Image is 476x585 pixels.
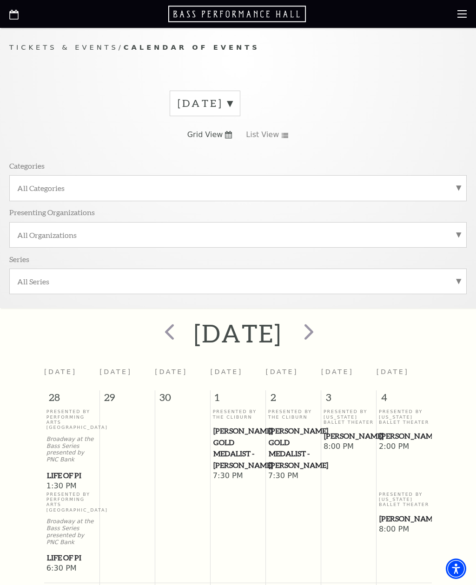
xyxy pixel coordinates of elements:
[211,390,265,409] span: 1
[9,161,45,171] p: Categories
[379,525,430,535] span: 8:00 PM
[124,43,260,51] span: Calendar of Events
[168,5,308,23] a: Open this option
[99,368,132,375] span: [DATE]
[213,425,263,471] span: [PERSON_NAME] Gold Medalist - [PERSON_NAME]
[47,470,97,481] span: Life of Pi
[379,409,430,425] p: Presented By [US_STATE] Ballet Theater
[379,442,430,452] span: 2:00 PM
[324,442,374,452] span: 8:00 PM
[178,96,232,111] label: [DATE]
[268,409,319,420] p: Presented By The Cliburn
[9,42,467,53] p: /
[17,276,459,286] label: All Series
[246,130,279,140] span: List View
[155,368,187,375] span: [DATE]
[269,425,318,471] span: [PERSON_NAME] Gold Medalist - [PERSON_NAME]
[155,390,210,409] span: 30
[291,317,325,350] button: next
[9,254,29,264] p: Series
[446,559,466,579] div: Accessibility Menu
[46,564,97,574] span: 6:30 PM
[151,317,185,350] button: prev
[266,368,298,375] span: [DATE]
[213,409,264,420] p: Presented By The Cliburn
[46,436,97,463] p: Broadway at the Bass Series presented by PNC Bank
[324,430,374,442] span: [PERSON_NAME]
[187,130,223,140] span: Grid View
[321,390,376,409] span: 3
[17,183,459,193] label: All Categories
[44,390,99,409] span: 28
[268,471,319,481] span: 7:30 PM
[9,43,119,51] span: Tickets & Events
[377,368,409,375] span: [DATE]
[377,390,432,409] span: 4
[46,409,97,430] p: Presented By Performing Arts [GEOGRAPHIC_DATA]
[9,207,95,217] p: Presenting Organizations
[100,390,155,409] span: 29
[194,318,282,348] h2: [DATE]
[9,7,19,21] a: Open this option
[46,492,97,513] p: Presented By Performing Arts [GEOGRAPHIC_DATA]
[46,518,97,546] p: Broadway at the Bass Series presented by PNC Bank
[210,368,243,375] span: [DATE]
[379,513,429,525] span: [PERSON_NAME]
[46,481,97,492] span: 1:30 PM
[379,492,430,507] p: Presented By [US_STATE] Ballet Theater
[213,471,264,481] span: 7:30 PM
[266,390,321,409] span: 2
[17,230,459,240] label: All Organizations
[321,368,354,375] span: [DATE]
[44,368,77,375] span: [DATE]
[324,409,374,425] p: Presented By [US_STATE] Ballet Theater
[379,430,429,442] span: [PERSON_NAME]
[47,552,97,564] span: Life of Pi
